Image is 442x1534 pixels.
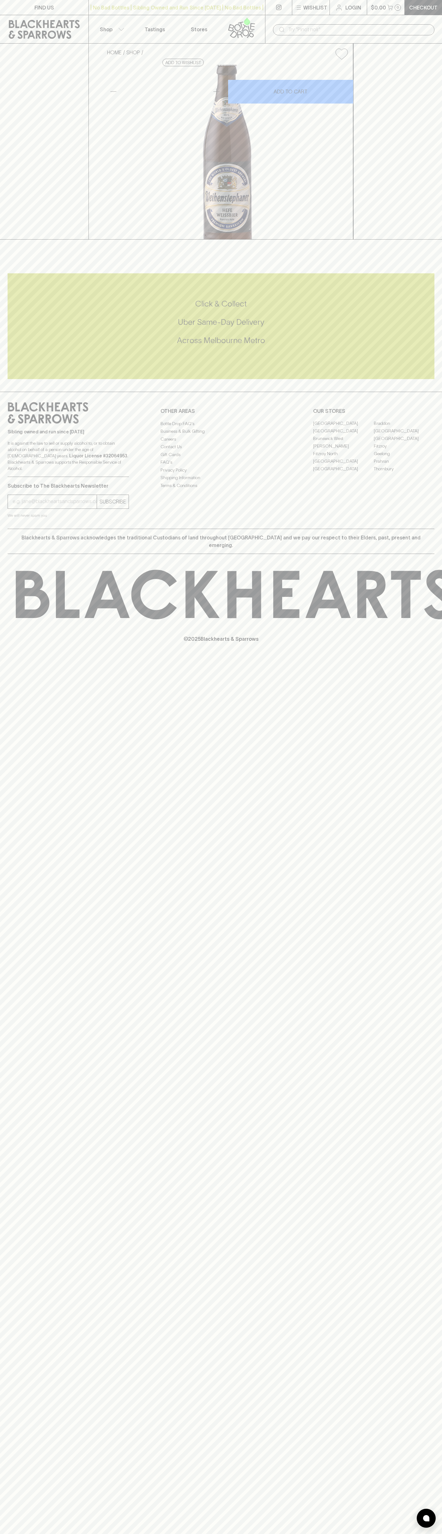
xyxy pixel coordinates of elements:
[107,50,122,55] a: HOME
[374,435,434,443] a: [GEOGRAPHIC_DATA]
[133,15,177,43] a: Tastings
[8,482,129,490] p: Subscribe to The Blackhearts Newsletter
[160,474,282,482] a: Shipping Information
[409,4,438,11] p: Checkout
[313,458,374,465] a: [GEOGRAPHIC_DATA]
[8,512,129,519] p: We will never spam you
[371,4,386,11] p: $0.00
[274,88,307,95] p: ADD TO CART
[288,25,429,35] input: Try "Pinot noir"
[100,498,126,505] p: SUBSCRIBE
[160,482,282,489] a: Terms & Conditions
[13,496,97,507] input: e.g. jane@blackheartsandsparrows.com.au
[177,15,221,43] a: Stores
[303,4,327,11] p: Wishlist
[313,420,374,427] a: [GEOGRAPHIC_DATA]
[313,443,374,450] a: [PERSON_NAME]
[160,407,282,415] p: OTHER AREAS
[160,459,282,466] a: FAQ's
[126,50,140,55] a: SHOP
[8,429,129,435] p: Sibling owned and run since [DATE]
[345,4,361,11] p: Login
[160,428,282,435] a: Business & Bulk Gifting
[12,534,430,549] p: Blackhearts & Sparrows acknowledges the traditional Custodians of land throughout [GEOGRAPHIC_DAT...
[102,65,353,239] img: 2863.png
[191,26,207,33] p: Stores
[162,59,204,66] button: Add to wishlist
[374,465,434,473] a: Thornbury
[313,407,434,415] p: OUR STORES
[228,80,354,104] button: ADD TO CART
[374,458,434,465] a: Prahran
[97,495,129,508] button: SUBSCRIBE
[313,427,374,435] a: [GEOGRAPHIC_DATA]
[145,26,165,33] p: Tastings
[374,427,434,435] a: [GEOGRAPHIC_DATA]
[423,1515,429,1521] img: bubble-icon
[374,443,434,450] a: Fitzroy
[374,420,434,427] a: Braddon
[8,317,434,327] h5: Uber Same-Day Delivery
[313,435,374,443] a: Brunswick West
[160,443,282,451] a: Contact Us
[8,299,434,309] h5: Click & Collect
[313,450,374,458] a: Fitzroy North
[313,465,374,473] a: [GEOGRAPHIC_DATA]
[160,435,282,443] a: Careers
[160,451,282,458] a: Gift Cards
[333,46,350,62] button: Add to wishlist
[34,4,54,11] p: FIND US
[160,466,282,474] a: Privacy Policy
[374,450,434,458] a: Geelong
[8,335,434,346] h5: Across Melbourne Metro
[69,453,127,458] strong: Liquor License #32064953
[397,6,399,9] p: 0
[89,15,133,43] button: Shop
[160,420,282,427] a: Bottle Drop FAQ's
[100,26,112,33] p: Shop
[8,440,129,472] p: It is against the law to sell or supply alcohol to, or to obtain alcohol on behalf of a person un...
[8,273,434,379] div: Call to action block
